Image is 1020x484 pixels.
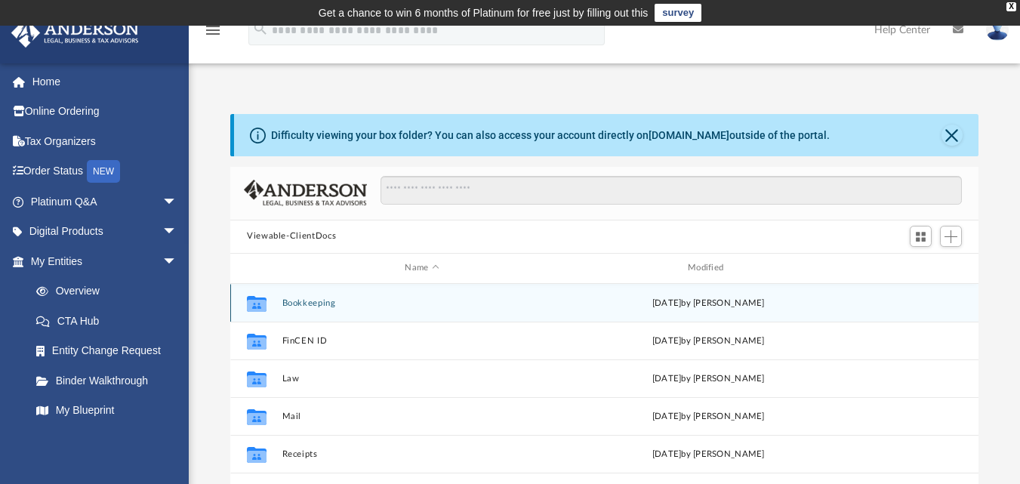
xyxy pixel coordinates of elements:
a: Online Ordering [11,97,200,127]
button: FinCEN ID [282,335,562,345]
div: Get a chance to win 6 months of Platinum for free just by filling out this [319,4,649,22]
a: Tax Due Dates [21,425,200,455]
div: Difficulty viewing your box folder? You can also access your account directly on outside of the p... [271,128,830,143]
a: My Entitiesarrow_drop_down [11,246,200,276]
div: Name [282,261,562,275]
div: [DATE] by [PERSON_NAME] [569,296,849,310]
a: survey [655,4,701,22]
span: arrow_drop_down [162,187,193,217]
div: [DATE] by [PERSON_NAME] [569,409,849,423]
div: id [855,261,960,275]
a: Binder Walkthrough [21,365,200,396]
div: id [237,261,275,275]
i: search [252,20,269,37]
span: arrow_drop_down [162,217,193,248]
div: [DATE] by [PERSON_NAME] [569,334,849,347]
button: Viewable-ClientDocs [247,230,336,243]
a: Entity Change Request [21,336,200,366]
button: Switch to Grid View [910,226,932,247]
a: menu [204,29,222,39]
a: Tax Organizers [11,126,200,156]
img: Anderson Advisors Platinum Portal [7,18,143,48]
button: Law [282,373,562,383]
div: [DATE] by [PERSON_NAME] [569,371,849,385]
a: Home [11,66,200,97]
a: Platinum Q&Aarrow_drop_down [11,187,200,217]
i: menu [204,21,222,39]
a: Overview [21,276,200,307]
a: [DOMAIN_NAME] [649,129,729,141]
button: Mail [282,411,562,421]
button: Receipts [282,449,562,458]
button: Close [941,125,963,146]
div: NEW [87,160,120,183]
img: User Pic [986,19,1009,41]
div: Modified [568,261,848,275]
span: arrow_drop_down [162,246,193,277]
button: Bookkeeping [282,297,562,307]
a: My Blueprint [21,396,193,426]
div: close [1006,2,1016,11]
a: Order StatusNEW [11,156,200,187]
input: Search files and folders [381,176,962,205]
div: [DATE] by [PERSON_NAME] [569,447,849,461]
a: CTA Hub [21,306,200,336]
button: Add [940,226,963,247]
a: Digital Productsarrow_drop_down [11,217,200,247]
